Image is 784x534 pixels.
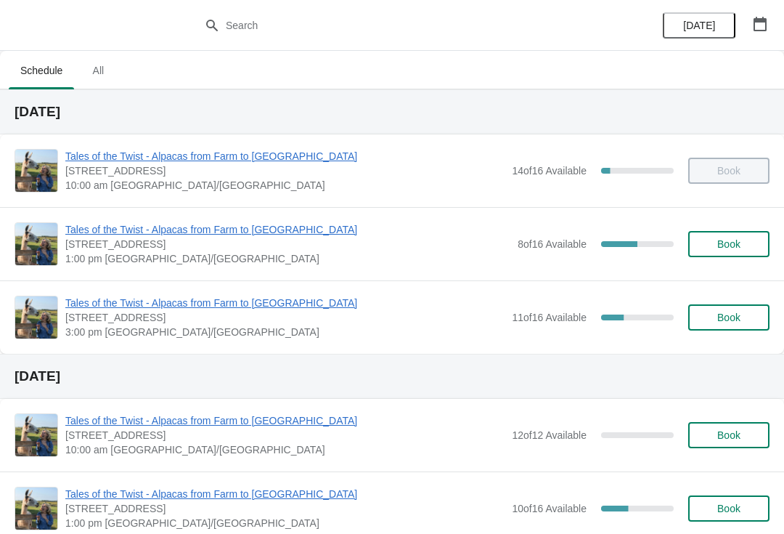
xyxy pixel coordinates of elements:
input: Search [225,12,588,39]
span: Book [717,429,740,441]
span: Tales of the Twist - Alpacas from Farm to [GEOGRAPHIC_DATA] [65,296,505,310]
span: [STREET_ADDRESS] [65,237,510,251]
img: Tales of the Twist - Alpacas from Farm to Yarn | 5627 Route 12, Tyne Valley, PE, Canada | 10:00 a... [15,414,57,456]
h2: [DATE] [15,105,769,119]
span: All [80,57,116,84]
span: Tales of the Twist - Alpacas from Farm to [GEOGRAPHIC_DATA] [65,413,505,428]
button: [DATE] [663,12,735,39]
h2: [DATE] [15,369,769,384]
span: [STREET_ADDRESS] [65,163,505,178]
span: [STREET_ADDRESS] [65,310,505,325]
span: 12 of 12 Available [512,429,587,441]
span: 14 of 16 Available [512,165,587,177]
span: Schedule [9,57,74,84]
img: Tales of the Twist - Alpacas from Farm to Yarn | 5627 Route 12, Tyne Valley, PE, Canada | 1:00 pm... [15,488,57,530]
span: 10:00 am [GEOGRAPHIC_DATA]/[GEOGRAPHIC_DATA] [65,442,505,457]
button: Book [688,304,769,331]
img: Tales of the Twist - Alpacas from Farm to Yarn | 5627 Route 12, Tyne Valley, PE, Canada | 1:00 pm... [15,223,57,265]
button: Book [688,231,769,257]
span: [STREET_ADDRESS] [65,428,505,442]
img: Tales of the Twist - Alpacas from Farm to Yarn | 5627 Route 12, Tyne Valley, PE, Canada | 3:00 pm... [15,296,57,339]
span: 8 of 16 Available [518,238,587,250]
span: [STREET_ADDRESS] [65,501,505,516]
button: Book [688,495,769,522]
button: Book [688,422,769,448]
span: 11 of 16 Available [512,312,587,323]
span: Tales of the Twist - Alpacas from Farm to [GEOGRAPHIC_DATA] [65,487,505,501]
span: Tales of the Twist - Alpacas from Farm to [GEOGRAPHIC_DATA] [65,222,510,237]
img: Tales of the Twist - Alpacas from Farm to Yarn | 5627 Route 12, Tyne Valley, PE, Canada | 10:00 a... [15,150,57,192]
span: 3:00 pm [GEOGRAPHIC_DATA]/[GEOGRAPHIC_DATA] [65,325,505,339]
span: 1:00 pm [GEOGRAPHIC_DATA]/[GEOGRAPHIC_DATA] [65,251,510,266]
span: Tales of the Twist - Alpacas from Farm to [GEOGRAPHIC_DATA] [65,149,505,163]
span: Book [717,238,740,250]
span: 10 of 16 Available [512,503,587,514]
span: Book [717,312,740,323]
span: 10:00 am [GEOGRAPHIC_DATA]/[GEOGRAPHIC_DATA] [65,178,505,193]
span: [DATE] [683,20,715,31]
span: 1:00 pm [GEOGRAPHIC_DATA]/[GEOGRAPHIC_DATA] [65,516,505,530]
span: Book [717,503,740,514]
